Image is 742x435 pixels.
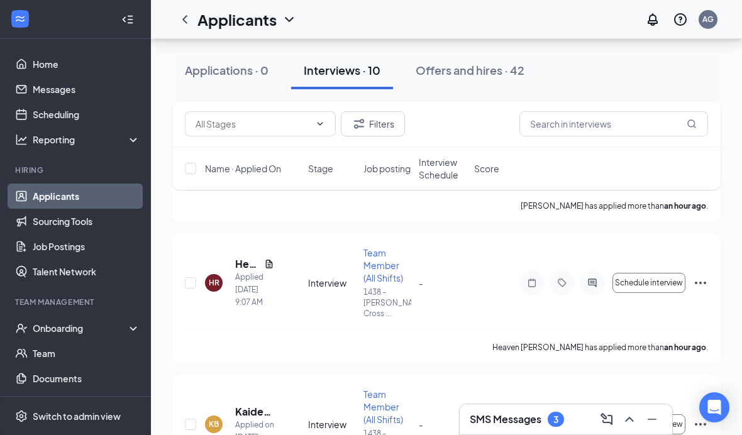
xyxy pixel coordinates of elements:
[619,409,640,429] button: ChevronUp
[282,12,297,27] svg: ChevronDown
[673,12,688,27] svg: QuestionInfo
[209,277,219,288] div: HR
[33,259,140,284] a: Talent Network
[185,62,269,78] div: Applications · 0
[687,119,697,129] svg: MagnifyingGlass
[33,410,121,422] div: Switch to admin view
[363,162,411,175] span: Job posting
[308,162,333,175] span: Stage
[33,322,130,334] div: Onboarding
[521,201,708,211] p: [PERSON_NAME] has applied more than .
[419,277,423,289] span: -
[419,156,467,181] span: Interview Schedule
[645,12,660,27] svg: Notifications
[352,116,367,131] svg: Filter
[33,77,140,102] a: Messages
[15,410,28,422] svg: Settings
[15,297,138,307] div: Team Management
[363,287,411,319] p: 1438 - [PERSON_NAME] Cross ...
[235,257,259,271] h5: Heaven [PERSON_NAME]
[121,13,134,26] svg: Collapse
[519,111,708,136] input: Search in interviews
[264,259,274,269] svg: Document
[622,412,637,427] svg: ChevronUp
[555,278,570,288] svg: Tag
[33,133,141,146] div: Reporting
[33,209,140,234] a: Sourcing Tools
[363,388,403,425] span: Team Member (All Shifts)
[585,278,600,288] svg: ActiveChat
[416,62,524,78] div: Offers and hires · 42
[419,419,423,430] span: -
[341,111,405,136] button: Filter Filters
[702,14,714,25] div: AG
[363,247,403,284] span: Team Member (All Shifts)
[645,412,660,427] svg: Minimize
[33,366,140,391] a: Documents
[642,409,662,429] button: Minimize
[197,9,277,30] h1: Applicants
[14,13,26,25] svg: WorkstreamLogo
[615,278,683,287] span: Schedule interview
[664,201,706,211] b: an hour ago
[553,414,558,425] div: 3
[599,412,614,427] svg: ComposeMessage
[33,52,140,77] a: Home
[33,184,140,209] a: Applicants
[470,412,541,426] h3: SMS Messages
[664,343,706,352] b: an hour ago
[33,391,140,416] a: Surveys
[308,277,356,289] div: Interview
[492,342,708,353] p: Heaven [PERSON_NAME] has applied more than .
[196,117,310,131] input: All Stages
[612,273,685,293] button: Schedule interview
[308,418,356,431] div: Interview
[235,405,274,419] h5: Kaiden Black
[33,102,140,127] a: Scheduling
[33,234,140,259] a: Job Postings
[15,133,28,146] svg: Analysis
[474,162,499,175] span: Score
[15,165,138,175] div: Hiring
[15,322,28,334] svg: UserCheck
[205,162,281,175] span: Name · Applied On
[693,417,708,432] svg: Ellipses
[33,341,140,366] a: Team
[315,119,325,129] svg: ChevronDown
[235,271,274,309] div: Applied [DATE] 9:07 AM
[304,62,380,78] div: Interviews · 10
[597,409,617,429] button: ComposeMessage
[699,392,729,422] div: Open Intercom Messenger
[209,419,219,429] div: KB
[524,278,540,288] svg: Note
[177,12,192,27] svg: ChevronLeft
[693,275,708,290] svg: Ellipses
